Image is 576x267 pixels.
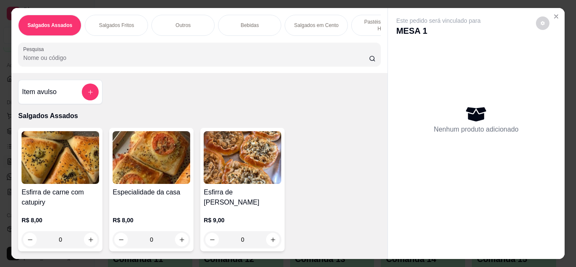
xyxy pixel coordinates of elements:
button: decrease-product-quantity [536,16,549,30]
button: decrease-product-quantity [23,233,37,246]
p: Salgados em Cento [294,22,339,29]
p: Bebidas [241,22,259,29]
p: Salgados Assados [18,111,380,121]
img: product-image [204,131,281,184]
p: Salgados Assados [27,22,72,29]
h4: Esfirra de [PERSON_NAME] [204,187,281,208]
p: Nenhum produto adicionado [434,124,519,135]
button: Close [549,10,563,23]
img: product-image [113,131,190,184]
p: MESA 1 [396,25,481,37]
button: decrease-product-quantity [114,233,128,246]
button: add-separate-item [82,84,99,100]
input: Pesquisa [23,54,369,62]
button: increase-product-quantity [175,233,188,246]
p: R$ 8,00 [113,216,190,224]
p: Pastéis Fritos na Hora [358,19,407,32]
p: R$ 8,00 [22,216,99,224]
p: Salgados Fritos [99,22,134,29]
label: Pesquisa [23,46,47,53]
h4: Esfirra de carne com catupiry [22,187,99,208]
img: product-image [22,131,99,184]
button: increase-product-quantity [84,233,97,246]
p: R$ 9,00 [204,216,281,224]
button: increase-product-quantity [266,233,280,246]
p: Outros [175,22,191,29]
button: decrease-product-quantity [205,233,219,246]
h4: Especialidade da casa [113,187,190,197]
h4: Item avulso [22,87,57,97]
p: Este pedido será vinculado para [396,16,481,25]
